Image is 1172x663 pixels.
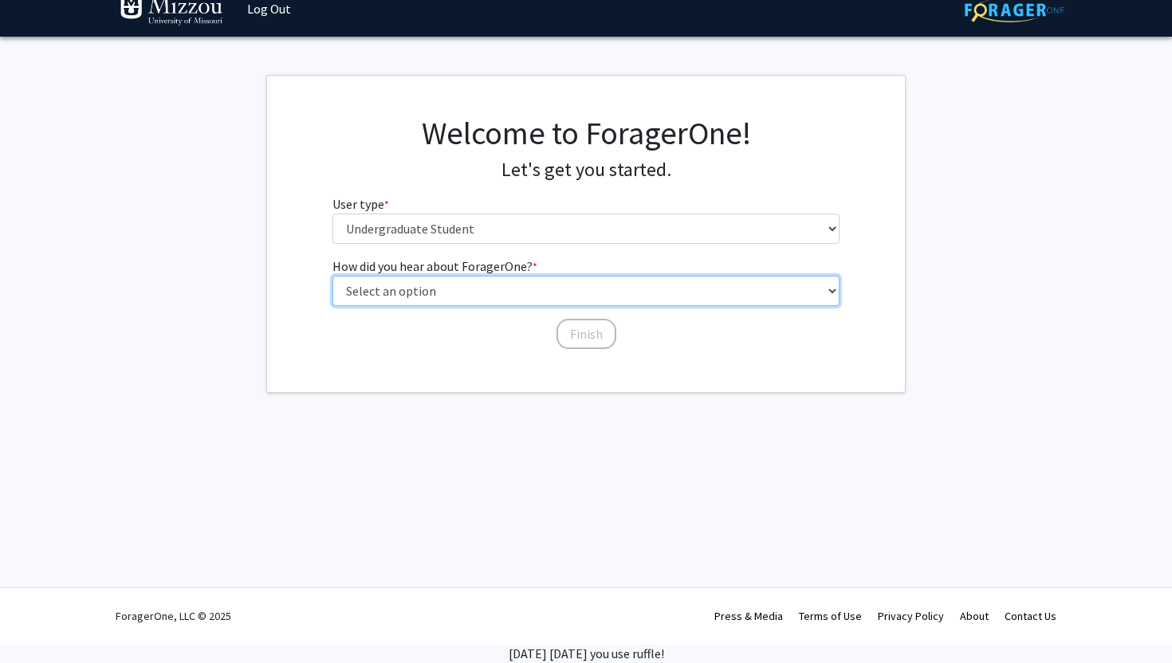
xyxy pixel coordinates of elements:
a: Press & Media [714,609,783,623]
h4: Let's get you started. [332,159,840,182]
a: Terms of Use [799,609,862,623]
a: Contact Us [1005,609,1056,623]
button: Finish [557,319,616,349]
a: Privacy Policy [878,609,944,623]
div: ForagerOne, LLC © 2025 [116,588,231,644]
h1: Welcome to ForagerOne! [332,114,840,152]
iframe: Chat [12,591,68,651]
label: User type [332,194,389,214]
label: How did you hear about ForagerOne? [332,257,537,276]
a: About [960,609,989,623]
